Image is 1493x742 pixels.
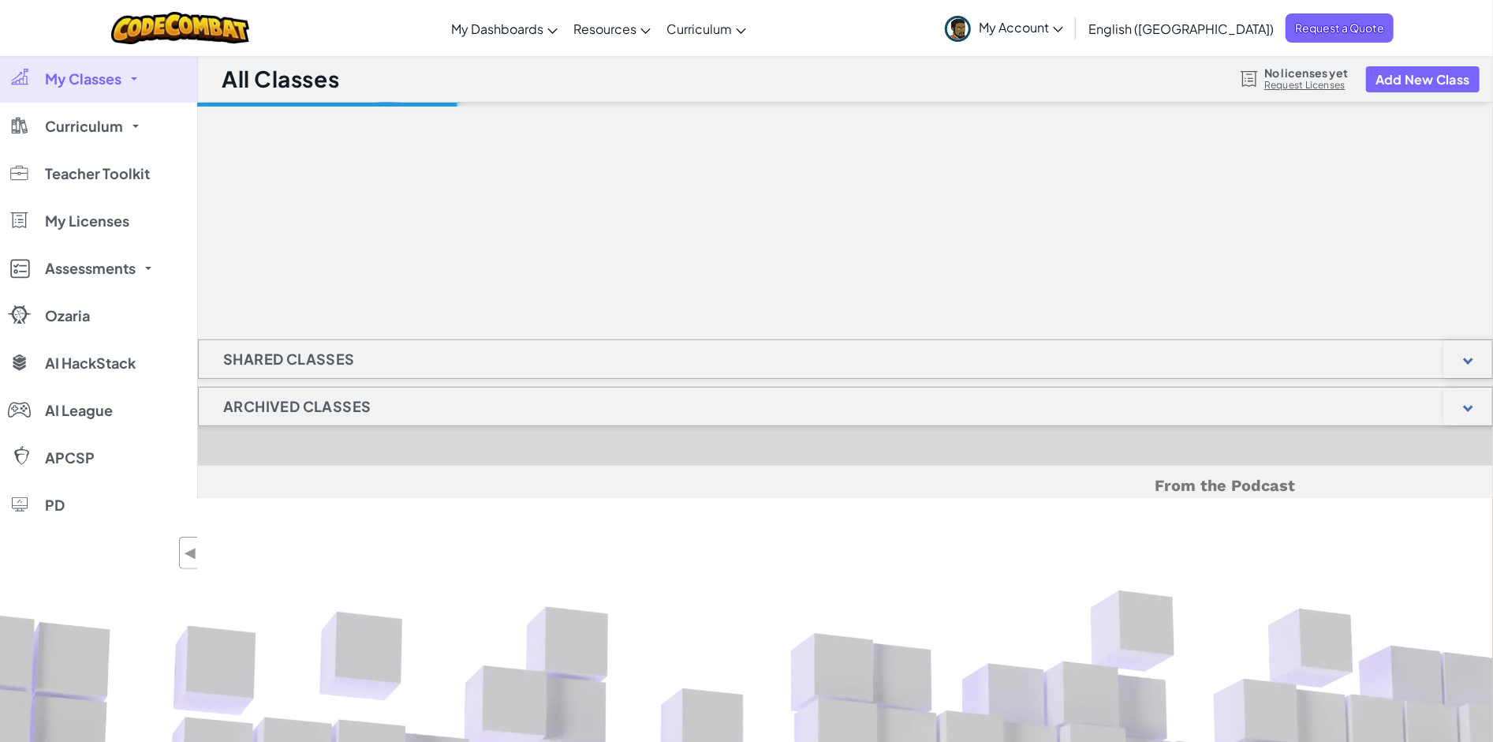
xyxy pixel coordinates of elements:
h1: Shared Classes [199,339,379,379]
a: Curriculum [659,7,754,50]
span: ◀ [184,542,197,564]
span: No licenses yet [1264,66,1348,79]
span: Assessments [45,261,136,275]
span: AI League [45,403,113,418]
h5: From the Podcast [396,474,1295,498]
img: avatar [945,16,971,42]
a: Request a Quote [1286,13,1394,43]
span: Curriculum [45,119,123,133]
span: Teacher Toolkit [45,167,150,181]
a: My Account [937,3,1071,53]
span: My Dashboards [451,21,543,37]
span: Resources [573,21,636,37]
a: English ([GEOGRAPHIC_DATA]) [1081,7,1282,50]
h1: Archived Classes [199,387,395,426]
a: My Dashboards [443,7,565,50]
a: Resources [565,7,659,50]
span: My Licenses [45,214,129,228]
h1: All Classes [222,64,339,94]
button: Add New Class [1366,66,1480,92]
span: Curriculum [666,21,732,37]
span: Ozaria [45,309,90,323]
img: CodeCombat logo [111,12,249,44]
span: English ([GEOGRAPHIC_DATA]) [1088,21,1274,37]
span: My Account [979,19,1063,36]
a: Request Licenses [1264,79,1348,92]
span: My Classes [45,72,121,86]
span: AI HackStack [45,356,136,370]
